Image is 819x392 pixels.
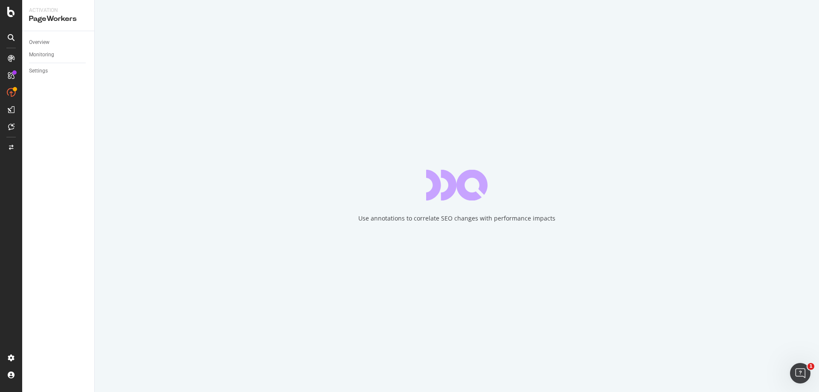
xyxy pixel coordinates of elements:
[29,7,87,14] div: Activation
[790,363,810,383] iframe: Intercom live chat
[29,14,87,24] div: PageWorkers
[29,67,88,75] a: Settings
[29,67,48,75] div: Settings
[358,214,555,223] div: Use annotations to correlate SEO changes with performance impacts
[29,38,49,47] div: Overview
[29,50,54,59] div: Monitoring
[29,50,88,59] a: Monitoring
[29,38,88,47] a: Overview
[807,363,814,370] span: 1
[426,170,488,200] div: animation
